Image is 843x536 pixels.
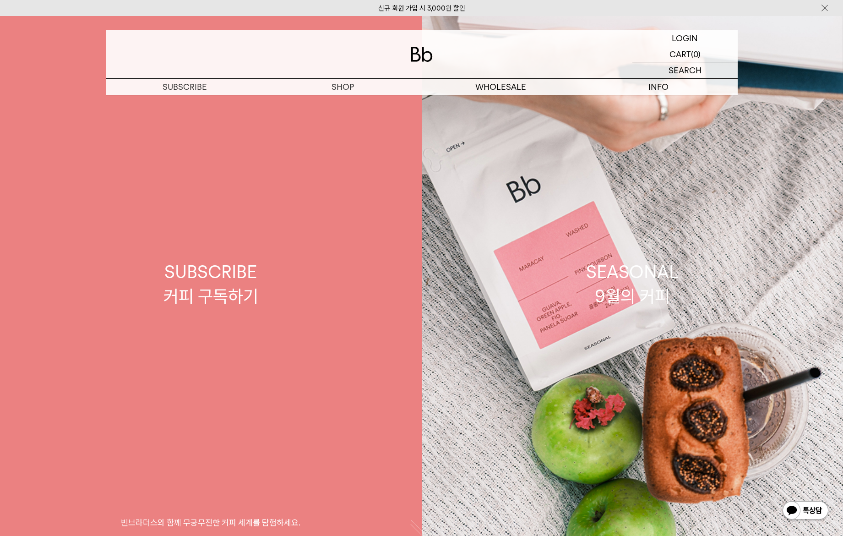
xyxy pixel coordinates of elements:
[106,79,264,95] a: SUBSCRIBE
[691,46,701,62] p: (0)
[632,46,738,62] a: CART (0)
[586,260,679,308] div: SEASONAL 9월의 커피
[632,30,738,46] a: LOGIN
[264,79,422,95] a: SHOP
[378,4,465,12] a: 신규 회원 가입 시 3,000원 할인
[422,79,580,95] p: WHOLESALE
[669,46,691,62] p: CART
[163,260,258,308] div: SUBSCRIBE 커피 구독하기
[672,30,698,46] p: LOGIN
[411,47,433,62] img: 로고
[669,62,702,78] p: SEARCH
[580,79,738,95] p: INFO
[782,500,829,522] img: 카카오톡 채널 1:1 채팅 버튼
